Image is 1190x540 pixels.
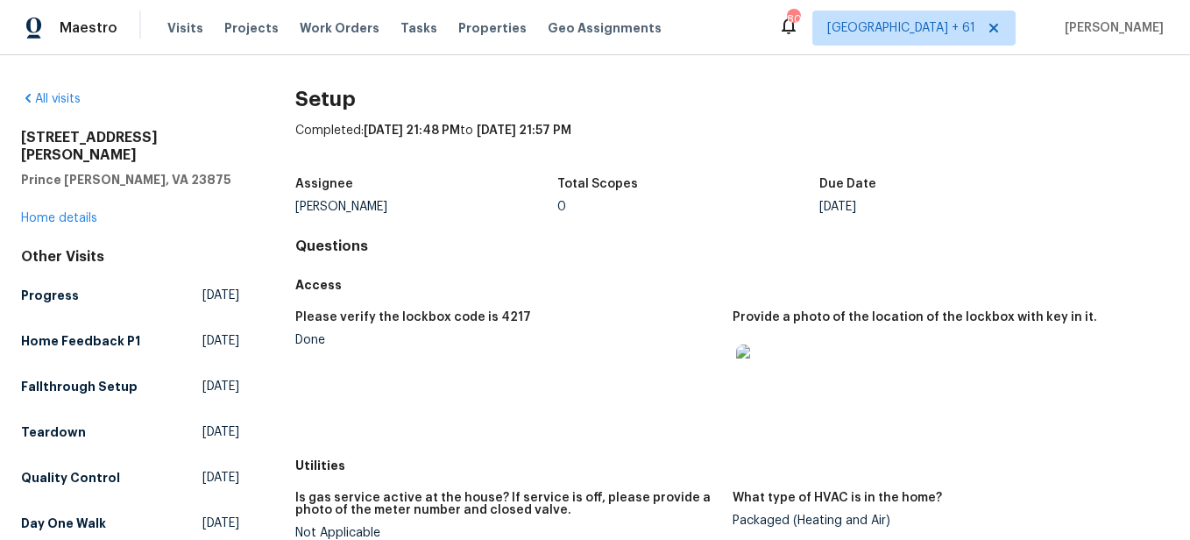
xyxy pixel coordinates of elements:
span: Projects [224,19,279,37]
span: [DATE] [202,515,239,532]
span: Maestro [60,19,117,37]
div: [DATE] [819,201,1081,213]
span: [GEOGRAPHIC_DATA] + 61 [827,19,975,37]
h5: Teardown [21,423,86,441]
h5: Prince [PERSON_NAME], VA 23875 [21,171,239,188]
span: [DATE] 21:48 PM [364,124,460,137]
span: Visits [167,19,203,37]
h5: Day One Walk [21,515,106,532]
h5: Total Scopes [557,178,638,190]
div: Completed: to [295,122,1169,167]
div: [PERSON_NAME] [295,201,557,213]
span: Work Orders [300,19,379,37]
a: Day One Walk[DATE] [21,508,239,539]
h4: Questions [295,238,1169,255]
h5: Progress [21,287,79,304]
span: Geo Assignments [548,19,662,37]
h2: [STREET_ADDRESS][PERSON_NAME] [21,129,239,164]
h5: Fallthrough Setup [21,378,138,395]
h5: Quality Control [21,469,120,487]
div: Packaged (Heating and Air) [733,515,1155,527]
a: All visits [21,93,81,105]
div: 0 [557,201,819,213]
a: Teardown[DATE] [21,416,239,448]
span: [DATE] [202,378,239,395]
span: [DATE] [202,287,239,304]
a: Home details [21,212,97,224]
h5: What type of HVAC is in the home? [733,492,942,504]
span: [DATE] 21:57 PM [477,124,571,137]
h5: Due Date [819,178,876,190]
a: Progress[DATE] [21,280,239,311]
span: Tasks [400,22,437,34]
a: Quality Control[DATE] [21,462,239,494]
h5: Assignee [295,178,353,190]
h5: Is gas service active at the house? If service is off, please provide a photo of the meter number... [295,492,718,516]
span: Properties [458,19,527,37]
span: [DATE] [202,423,239,441]
div: Not Applicable [295,527,718,539]
div: Other Visits [21,248,239,266]
h5: Utilities [295,457,1169,474]
a: Fallthrough Setup[DATE] [21,371,239,402]
h5: Provide a photo of the location of the lockbox with key in it. [733,311,1097,323]
h5: Access [295,276,1169,294]
span: [PERSON_NAME] [1058,19,1164,37]
a: Home Feedback P1[DATE] [21,325,239,357]
span: [DATE] [202,469,239,487]
h2: Setup [295,90,1169,108]
span: [DATE] [202,332,239,350]
div: 806 [787,11,799,28]
h5: Please verify the lockbox code is 4217 [295,311,531,323]
h5: Home Feedback P1 [21,332,140,350]
div: Done [295,334,718,346]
